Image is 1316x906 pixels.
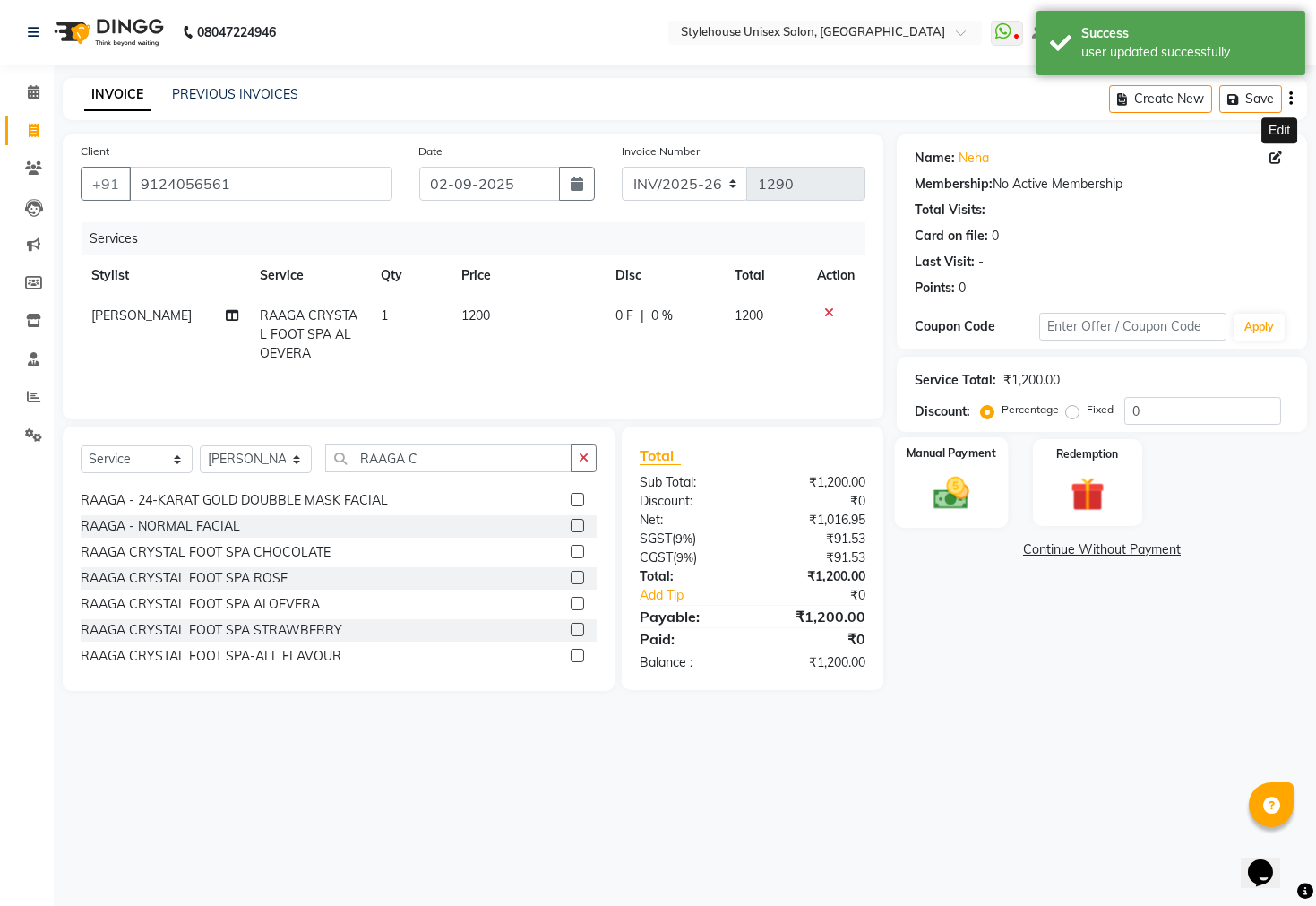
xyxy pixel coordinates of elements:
[81,255,249,296] th: Stylist
[1087,401,1114,418] label: Fixed
[626,606,753,627] div: Payable:
[626,567,753,586] div: Total:
[753,628,879,650] div: ₹0
[915,253,975,272] div: Last Visit:
[753,492,879,511] div: ₹0
[978,253,984,272] div: -
[81,517,240,536] div: RAAGA - NORMAL FACIAL
[915,149,955,168] div: Name:
[81,167,131,201] button: +91
[1003,371,1060,390] div: ₹1,200.00
[641,306,644,325] span: |
[381,307,388,324] span: 1
[370,255,451,296] th: Qty
[46,7,168,57] img: logo
[1060,473,1115,515] img: _gift.svg
[640,531,672,547] span: SGST
[81,543,331,562] div: RAAGA CRYSTAL FOOT SPA CHOCOLATE
[753,548,879,567] div: ₹91.53
[1241,834,1298,888] iframe: chat widget
[915,201,985,220] div: Total Visits:
[753,606,879,627] div: ₹1,200.00
[461,307,490,324] span: 1200
[959,279,966,298] div: 0
[676,550,693,565] span: 9%
[129,167,392,201] input: Search by Name/Mobile/Email/Code
[626,628,753,650] div: Paid:
[451,255,605,296] th: Price
[1219,85,1282,113] button: Save
[959,149,989,168] a: Neha
[81,621,342,640] div: RAAGA CRYSTAL FOOT SPA STRAWBERRY
[640,446,681,465] span: Total
[81,491,388,510] div: RAAGA - 24-KARAT GOLD DOUBBLE MASK FACIAL
[81,143,109,160] label: Client
[640,549,673,565] span: CGST
[172,86,298,102] a: PREVIOUS INVOICES
[923,473,980,513] img: _cash.svg
[651,306,673,325] span: 0 %
[626,548,753,567] div: ( )
[724,255,806,296] th: Total
[91,307,192,324] span: [PERSON_NAME]
[325,444,572,472] input: Search or Scan
[260,307,357,361] span: RAAGA CRYSTAL FOOT SPA ALOEVERA
[622,143,700,160] label: Invoice Number
[900,540,1303,559] a: Continue Without Payment
[1081,43,1292,62] div: user updated successfully
[1261,117,1297,143] div: Edit
[1039,313,1226,341] input: Enter Offer / Coupon Code
[626,653,753,672] div: Balance :
[915,227,988,246] div: Card on file:
[615,306,633,325] span: 0 F
[1002,401,1059,418] label: Percentage
[915,402,970,421] div: Discount:
[753,530,879,548] div: ₹91.53
[84,79,151,111] a: INVOICE
[1081,24,1292,43] div: Success
[197,7,276,57] b: 08047224946
[81,569,288,588] div: RAAGA CRYSTAL FOOT SPA ROSE
[626,586,774,605] a: Add Tip
[907,444,996,462] label: Manual Payment
[1234,314,1285,341] button: Apply
[1057,446,1119,462] label: Redemption
[249,255,370,296] th: Service
[419,143,443,160] label: Date
[753,653,879,672] div: ₹1,200.00
[81,595,320,614] div: RAAGA CRYSTAL FOOT SPA ALOEVERA
[735,307,763,324] span: 1200
[81,647,341,666] div: RAAGA CRYSTAL FOOT SPA-ALL FLAVOUR
[626,511,753,530] div: Net:
[992,227,999,246] div: 0
[626,530,753,548] div: ( )
[806,255,865,296] th: Action
[773,586,879,605] div: ₹0
[753,473,879,492] div: ₹1,200.00
[915,279,955,298] div: Points:
[675,531,692,546] span: 9%
[1109,85,1212,113] button: Create New
[605,255,724,296] th: Disc
[626,492,753,511] div: Discount:
[915,175,1289,194] div: No Active Membership
[82,222,879,255] div: Services
[626,473,753,492] div: Sub Total:
[915,175,993,194] div: Membership:
[753,511,879,530] div: ₹1,016.95
[915,317,1039,336] div: Coupon Code
[753,567,879,586] div: ₹1,200.00
[915,371,996,390] div: Service Total:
